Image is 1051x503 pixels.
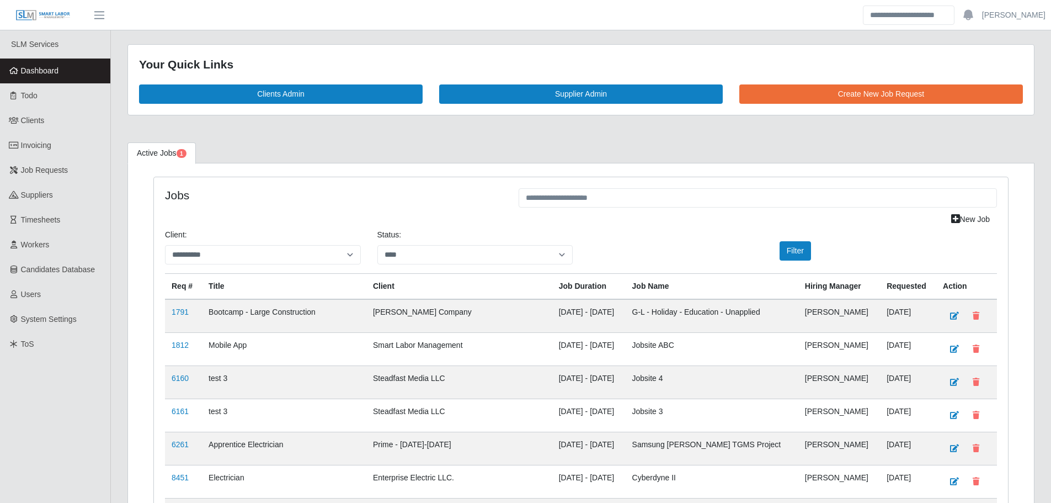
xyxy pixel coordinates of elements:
td: Steadfast Media LLC [366,399,552,432]
td: [DATE] - [DATE] [552,465,626,498]
span: Users [21,290,41,299]
span: Suppliers [21,190,53,199]
a: 6161 [172,407,189,416]
th: Client [366,273,552,299]
a: Clients Admin [139,84,423,104]
img: SLM Logo [15,9,71,22]
td: [DATE] [880,299,936,333]
span: Invoicing [21,141,51,150]
span: Job Requests [21,166,68,174]
span: SLM Services [11,40,58,49]
td: Jobsite 4 [626,366,798,399]
td: Bootcamp - Large Construction [202,299,366,333]
a: 1791 [172,308,189,316]
a: New Job [944,210,997,229]
span: Dashboard [21,66,59,75]
td: [DATE] [880,465,936,498]
span: System Settings [21,315,77,324]
td: [PERSON_NAME] [798,399,880,432]
td: [DATE] [880,366,936,399]
a: Create New Job Request [739,84,1023,104]
a: [PERSON_NAME] [982,9,1045,21]
span: Timesheets [21,215,61,224]
th: Hiring Manager [798,273,880,299]
th: Requested [880,273,936,299]
span: Clients [21,116,45,125]
td: Steadfast Media LLC [366,366,552,399]
label: Client: [165,229,187,241]
span: ToS [21,340,34,348]
td: Enterprise Electric LLC. [366,465,552,498]
td: Cyberdyne II [626,465,798,498]
td: [DATE] [880,332,936,366]
a: 8451 [172,473,189,482]
td: [DATE] - [DATE] [552,399,626,432]
span: Candidates Database [21,265,95,274]
td: [DATE] [880,399,936,432]
td: Jobsite ABC [626,332,798,366]
td: Jobsite 3 [626,399,798,432]
input: Search [863,6,954,25]
th: Req # [165,273,202,299]
td: Electrician [202,465,366,498]
span: Workers [21,240,50,249]
th: Job Name [626,273,798,299]
td: [DATE] - [DATE] [552,366,626,399]
td: [DATE] - [DATE] [552,432,626,465]
td: [DATE] - [DATE] [552,332,626,366]
td: G-L - Holiday - Education - Unapplied [626,299,798,333]
th: Title [202,273,366,299]
th: Job Duration [552,273,626,299]
th: Action [936,273,997,299]
td: [PERSON_NAME] [798,432,880,465]
td: [PERSON_NAME] [798,366,880,399]
div: Your Quick Links [139,56,1023,73]
td: [PERSON_NAME] [798,332,880,366]
a: 1812 [172,341,189,350]
td: Prime - [DATE]-[DATE] [366,432,552,465]
td: Apprentice Electrician [202,432,366,465]
span: Todo [21,91,38,100]
td: test 3 [202,366,366,399]
td: Samsung [PERSON_NAME] TGMS Project [626,432,798,465]
td: [DATE] [880,432,936,465]
a: 6261 [172,440,189,449]
label: Status: [377,229,402,241]
span: Pending Jobs [177,149,186,158]
td: test 3 [202,399,366,432]
td: Mobile App [202,332,366,366]
a: 6160 [172,374,189,383]
td: [PERSON_NAME] [798,465,880,498]
a: Active Jobs [127,142,196,164]
td: [DATE] - [DATE] [552,299,626,333]
td: Smart Labor Management [366,332,552,366]
a: Supplier Admin [439,84,723,104]
button: Filter [780,241,811,261]
h4: Jobs [165,188,502,202]
td: [PERSON_NAME] Company [366,299,552,333]
td: [PERSON_NAME] [798,299,880,333]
